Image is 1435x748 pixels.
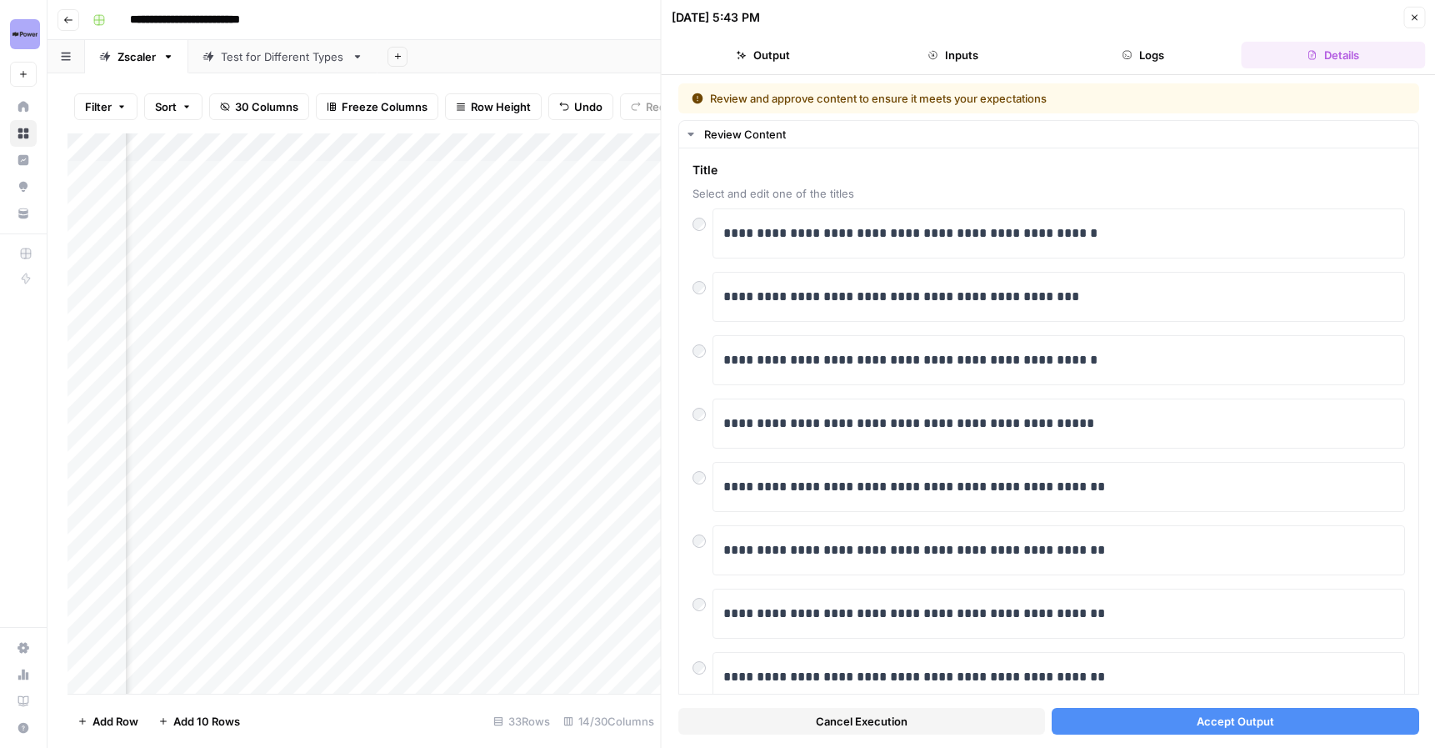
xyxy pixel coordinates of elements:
[1242,42,1425,68] button: Details
[692,162,1405,178] span: Title
[316,93,438,120] button: Freeze Columns
[173,713,240,730] span: Add 10 Rows
[10,120,37,147] a: Browse
[10,93,37,120] a: Home
[209,93,309,120] button: 30 Columns
[862,42,1045,68] button: Inputs
[1196,713,1273,730] span: Accept Output
[10,688,37,715] a: Learning Hub
[144,93,202,120] button: Sort
[342,98,427,115] span: Freeze Columns
[620,93,683,120] button: Redo
[85,40,188,73] a: Zscaler
[557,708,661,735] div: 14/30 Columns
[92,713,138,730] span: Add Row
[10,19,40,49] img: Power Digital Logo
[188,40,377,73] a: Test for Different Types
[692,185,1405,202] span: Select and edit one of the titles
[678,708,1045,735] button: Cancel Execution
[672,9,760,26] div: [DATE] 5:43 PM
[10,147,37,173] a: Insights
[445,93,542,120] button: Row Height
[67,708,148,735] button: Add Row
[704,126,1408,143] div: Review Content
[235,98,298,115] span: 30 Columns
[1052,42,1235,68] button: Logs
[221,48,345,65] div: Test for Different Types
[10,13,37,55] button: Workspace: Power Digital
[816,713,907,730] span: Cancel Execution
[1052,708,1418,735] button: Accept Output
[672,42,855,68] button: Output
[10,715,37,741] button: Help + Support
[471,98,531,115] span: Row Height
[155,98,177,115] span: Sort
[646,98,672,115] span: Redo
[148,708,250,735] button: Add 10 Rows
[679,121,1418,148] button: Review Content
[548,93,613,120] button: Undo
[679,148,1418,715] div: Review Content
[10,200,37,227] a: Your Data
[74,93,137,120] button: Filter
[574,98,602,115] span: Undo
[692,90,1226,107] div: Review and approve content to ensure it meets your expectations
[85,98,112,115] span: Filter
[487,708,557,735] div: 33 Rows
[10,661,37,688] a: Usage
[10,173,37,200] a: Opportunities
[10,635,37,661] a: Settings
[117,48,156,65] div: Zscaler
